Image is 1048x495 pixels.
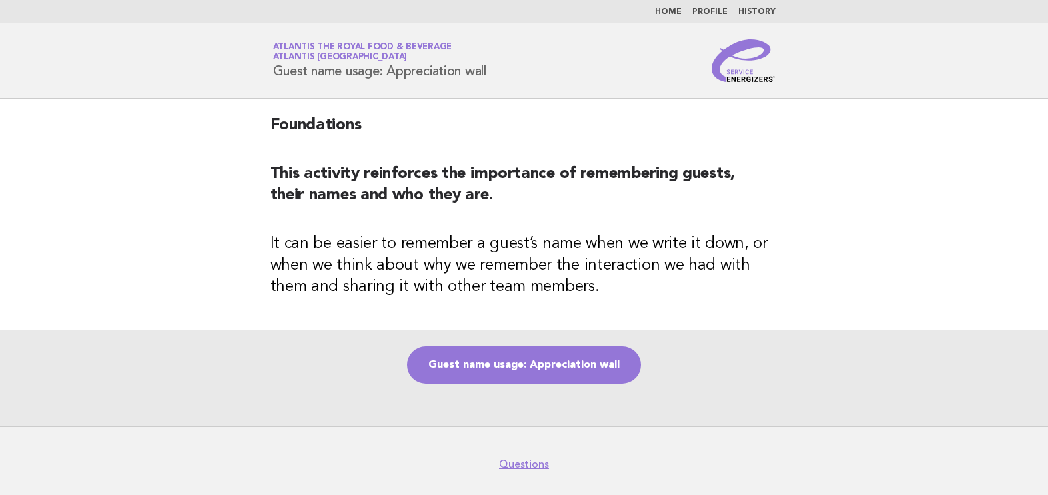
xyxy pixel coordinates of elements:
[738,8,776,16] a: History
[655,8,682,16] a: Home
[273,43,486,78] h1: Guest name usage: Appreciation wall
[270,115,778,147] h2: Foundations
[692,8,728,16] a: Profile
[273,53,408,62] span: Atlantis [GEOGRAPHIC_DATA]
[273,43,452,61] a: Atlantis the Royal Food & BeverageAtlantis [GEOGRAPHIC_DATA]
[270,233,778,298] h3: It can be easier to remember a guest’s name when we write it down, or when we think about why we ...
[499,458,549,471] a: Questions
[712,39,776,82] img: Service Energizers
[407,346,641,384] a: Guest name usage: Appreciation wall
[270,163,778,217] h2: This activity reinforces the importance of remembering guests, their names and who they are.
